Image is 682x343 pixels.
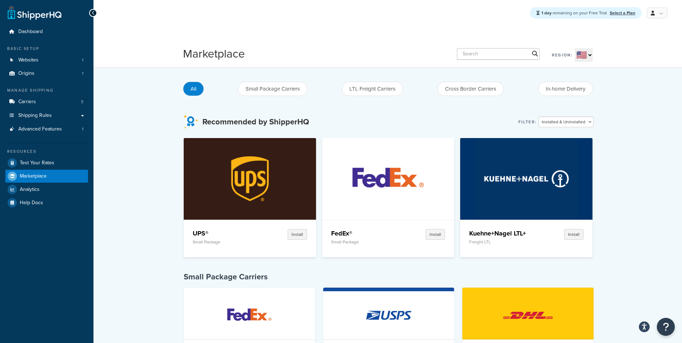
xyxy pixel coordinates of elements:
[20,187,40,193] span: Analytics
[469,239,537,244] p: Freight LTL
[5,95,88,109] li: Carriers
[322,138,454,257] a: FedEx®FedEx®Small PackageInstall
[193,239,261,244] p: Small Package
[457,48,540,60] input: Search
[5,183,88,196] a: Analytics
[5,95,88,109] a: Carriers3
[337,138,439,219] img: FedEx®
[18,99,36,105] span: Carriers
[193,229,261,238] h4: UPS®
[476,138,577,219] img: Kuehne+Nagel LTL+
[18,113,52,119] span: Shipping Rules
[183,82,204,96] button: All
[5,109,88,122] a: Shipping Rules
[202,118,309,126] h3: Recommended by ShipperHQ
[5,25,88,38] a: Dashboard
[460,138,592,257] a: Kuehne+Nagel LTL+Kuehne+Nagel LTL+Freight LTLInstall
[342,82,403,96] button: LTL Freight Carriers
[81,99,83,105] span: 3
[469,229,537,238] h4: Kuehne+Nagel LTL+
[564,229,583,240] button: Install
[657,318,675,336] button: Open Resource Center
[5,87,88,93] div: Manage Shipping
[5,123,88,136] a: Advanced Features1
[552,50,573,60] label: Region:
[518,117,537,127] label: Filter:
[20,173,47,179] span: Marketplace
[238,82,307,96] button: Small Package Carriers
[20,200,43,206] span: Help Docs
[18,70,35,77] span: Origins
[18,126,62,132] span: Advanced Features
[5,123,88,136] li: Advanced Features
[82,70,83,77] span: 1
[5,170,88,183] a: Marketplace
[82,57,83,63] span: 1
[5,67,88,80] li: Origins
[199,138,301,219] img: UPS®
[331,239,399,244] p: Small Package
[541,10,551,16] strong: 1 day
[5,67,88,80] a: Origins1
[218,290,281,340] img: FedEx®
[5,196,88,209] a: Help Docs
[20,160,54,166] span: Test Your Rates
[357,290,420,340] img: USPS
[183,46,245,62] h1: Marketplace
[538,82,593,96] button: In-home Delivery
[5,156,88,169] a: Test Your Rates
[18,29,43,35] span: Dashboard
[331,229,399,238] h4: FedEx®
[438,82,504,96] button: Cross Border Carriers
[82,126,83,132] span: 1
[184,271,594,282] h4: Small Package Carriers
[5,54,88,67] li: Websites
[426,229,445,240] button: Install
[5,148,88,155] div: Resources
[610,10,635,16] a: Select a Plan
[288,229,307,240] button: Install
[18,57,38,63] span: Websites
[5,54,88,67] a: Websites1
[541,10,608,16] span: remaining on your Free Trial
[5,46,88,52] div: Basic Setup
[184,138,316,257] a: UPS®UPS®Small PackageInstall
[496,290,559,340] img: DHL Express®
